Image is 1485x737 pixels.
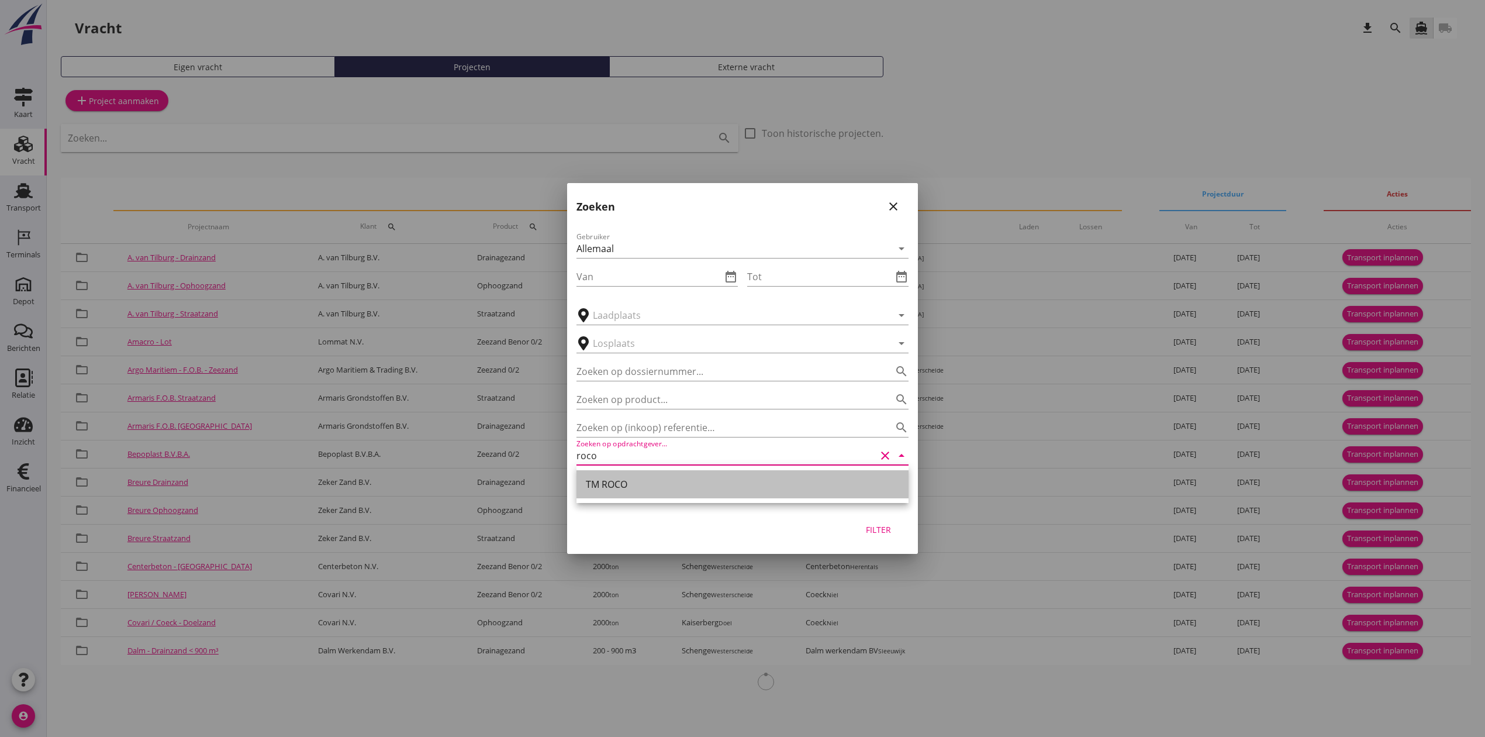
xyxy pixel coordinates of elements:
input: Zoeken op dossiernummer... [576,362,876,381]
input: Tot [747,267,892,286]
div: Allemaal [576,243,614,254]
i: date_range [724,270,738,284]
div: TM ROCO [586,477,899,491]
i: date_range [895,270,909,284]
input: Zoeken op (inkoop) referentie… [576,418,876,437]
input: Losplaats [593,334,876,353]
i: arrow_drop_down [895,242,909,256]
i: close [886,199,900,213]
i: search [895,392,909,407]
i: search [895,364,909,378]
input: Zoeken op opdrachtgever... [576,446,876,465]
input: Van [576,267,721,286]
button: Filter [852,519,904,540]
h2: Zoeken [576,199,615,215]
i: arrow_drop_down [895,336,909,350]
i: clear [878,449,892,463]
input: Zoeken op product... [576,390,876,409]
input: Laadplaats [593,306,876,325]
i: search [895,421,909,435]
div: Filter [862,524,895,536]
i: arrow_drop_down [895,308,909,322]
i: arrow_drop_down [895,449,909,463]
